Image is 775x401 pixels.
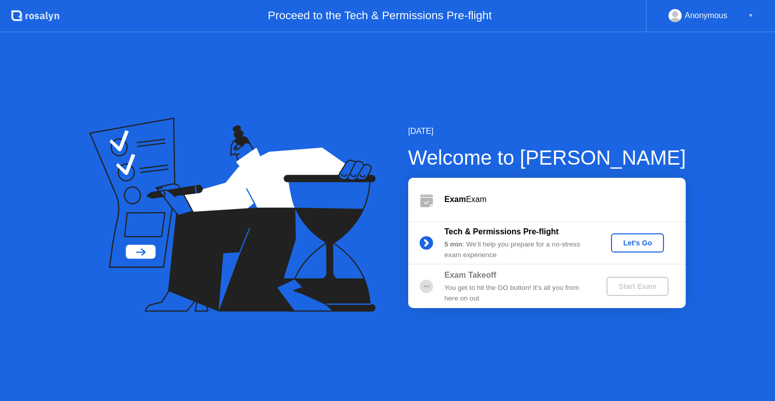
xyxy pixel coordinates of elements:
[445,239,590,260] div: : We’ll help you prepare for a no-stress exam experience
[611,233,664,253] button: Let's Go
[445,227,559,236] b: Tech & Permissions Pre-flight
[615,239,660,247] div: Let's Go
[445,271,496,279] b: Exam Takeoff
[445,195,466,204] b: Exam
[606,277,669,296] button: Start Exam
[408,125,686,137] div: [DATE]
[408,142,686,173] div: Welcome to [PERSON_NAME]
[611,282,665,290] div: Start Exam
[748,9,753,22] div: ▼
[685,9,728,22] div: Anonymous
[445,240,463,248] b: 5 min
[445,283,590,304] div: You get to hit the GO button! It’s all you from here on out
[445,193,686,206] div: Exam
